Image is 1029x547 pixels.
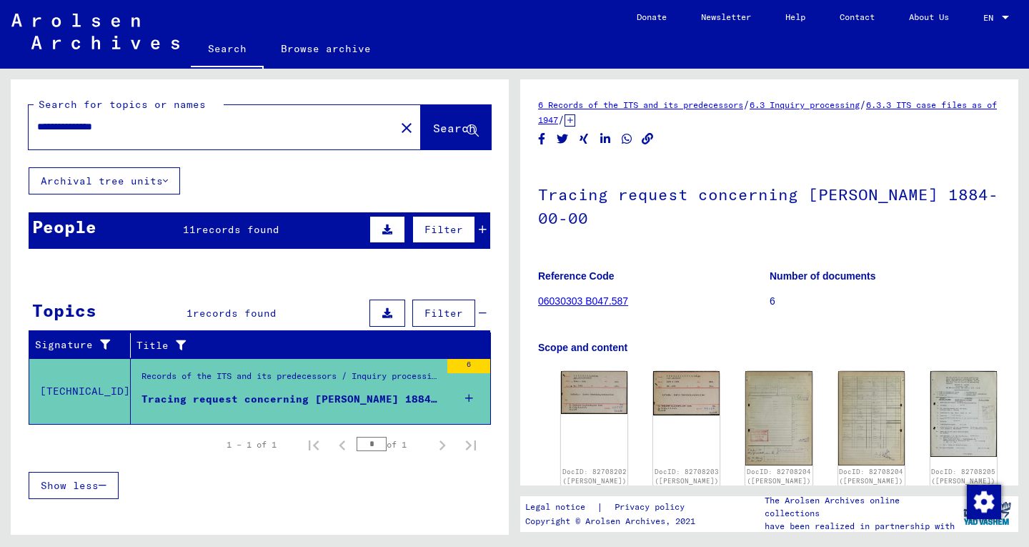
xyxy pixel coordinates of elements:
mat-select-trigger: EN [983,12,993,23]
img: 002.jpg [838,371,905,465]
div: Signature [35,337,119,353]
span: Filter [424,307,463,320]
p: Copyright © Arolsen Archives, 2021 [525,515,702,528]
div: Signature [35,334,134,357]
span: / [743,98,750,111]
button: Share on LinkedIn [598,130,613,148]
p: 6 [770,294,1000,309]
h1: Tracing request concerning [PERSON_NAME] 1884-00-00 [538,162,1000,248]
button: Share on WhatsApp [620,130,635,148]
span: Filter [424,223,463,236]
button: Share on Twitter [555,130,570,148]
button: Next page [428,430,457,459]
img: 001.jpg [745,371,812,465]
mat-label: Search for topics or names [39,98,206,111]
button: Copy link [640,130,655,148]
button: Last page [457,430,485,459]
div: Records of the ITS and its predecessors / Inquiry processing / ITS case files as of 1947 / Deposi... [141,370,440,390]
div: Title [136,334,477,357]
button: Show less [29,472,119,499]
a: DocID: 82708204 ([PERSON_NAME]) [839,468,903,486]
button: Previous page [328,430,357,459]
b: Number of documents [770,270,876,282]
span: records found [196,223,279,236]
a: Legal notice [525,500,597,515]
div: Zustimmung ändern [966,484,1000,518]
div: Title [136,338,462,353]
button: Archival tree units [29,167,180,194]
a: Privacy policy [603,500,702,515]
button: Share on Xing [577,130,592,148]
p: have been realized in partnership with [765,520,956,533]
a: Search [191,31,264,69]
img: 001.jpg [930,371,997,457]
div: People [32,214,96,240]
p: The Arolsen Archives online collections [765,494,956,520]
div: | [525,500,702,515]
a: DocID: 82708203 ([PERSON_NAME]) [655,468,719,486]
button: Filter [412,300,475,327]
span: 11 [183,223,196,236]
a: Browse archive [264,31,388,66]
a: DocID: 82708205 ([PERSON_NAME]) [931,468,995,486]
button: Share on Facebook [535,130,550,148]
a: 6.3 Inquiry processing [750,99,860,110]
span: / [860,98,866,111]
span: / [558,113,565,126]
mat-icon: close [398,119,415,137]
button: Search [421,105,491,149]
a: 06030303 B047.587 [538,295,628,307]
a: 6 Records of the ITS and its predecessors [538,99,743,110]
b: Scope and content [538,342,627,353]
div: Tracing request concerning [PERSON_NAME] 1884-00-00 [141,392,440,407]
button: First page [299,430,328,459]
button: Clear [392,113,421,142]
button: Filter [412,216,475,243]
a: DocID: 82708204 ([PERSON_NAME]) [747,468,811,486]
img: 001.jpg [561,371,627,414]
b: Reference Code [538,270,615,282]
img: 001.jpg [653,371,720,415]
img: Zustimmung ändern [967,485,1001,519]
img: Arolsen_neg.svg [11,14,179,49]
span: Search [433,121,476,135]
a: DocID: 82708202 ([PERSON_NAME]) [562,468,627,486]
img: yv_logo.png [960,496,1014,531]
